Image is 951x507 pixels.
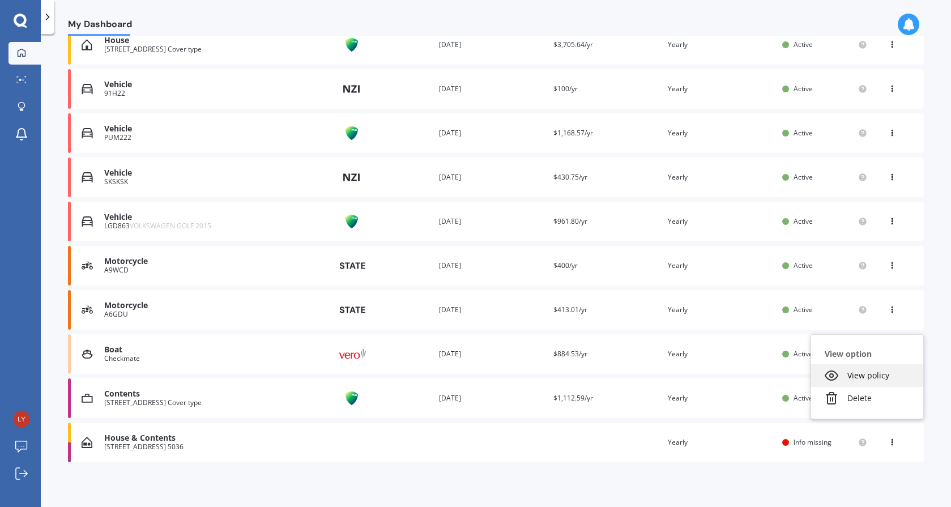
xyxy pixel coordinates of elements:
span: My Dashboard [68,19,132,34]
div: [DATE] [439,172,544,183]
img: Vero [324,343,381,365]
div: A9WCD [104,266,315,274]
div: LGD863 [104,222,315,230]
span: Active [794,261,813,270]
div: Yearly [668,83,773,95]
div: [DATE] [439,127,544,139]
div: Yearly [668,437,773,448]
div: Checkmate [104,355,315,363]
span: Active [794,40,813,49]
div: [DATE] [439,260,544,271]
div: Motorcycle [104,301,315,310]
img: MAS [324,387,381,409]
span: $884.53/yr [553,349,587,359]
span: Active [794,172,813,182]
img: NZI [324,78,381,100]
img: State [324,255,381,276]
div: Yearly [668,216,773,227]
div: Contents [104,389,315,399]
div: [DATE] [439,83,544,95]
div: Boat [104,345,315,355]
div: Yearly [668,260,773,271]
img: Contents [82,393,93,404]
div: A6GDU [104,310,315,318]
div: [DATE] [439,393,544,404]
div: View option [811,344,923,364]
img: Motorcycle [82,304,93,316]
div: Yearly [668,127,773,139]
div: Yearly [668,348,773,360]
span: Active [794,349,813,359]
div: PUM222 [104,134,315,142]
div: SKSKSK [104,178,315,186]
span: $1,168.57/yr [553,128,593,138]
div: Vehicle [104,80,315,90]
div: 91H22 [104,90,315,97]
span: Info missing [794,437,831,447]
img: c17726d9ddfa77d4e92f6cbc74801e58 [13,411,30,428]
div: [STREET_ADDRESS] 5036 [104,443,315,451]
div: Vehicle [104,168,315,178]
img: Boat [82,348,93,360]
div: [STREET_ADDRESS] Cover type [104,45,315,53]
div: [DATE] [439,304,544,316]
div: [DATE] [439,216,544,227]
img: MAS [324,122,381,144]
span: $1,112.59/yr [553,393,593,403]
img: House [82,39,92,50]
span: Active [794,393,813,403]
div: Yearly [668,304,773,316]
img: State [324,300,381,320]
div: Yearly [668,172,773,183]
div: Yearly [668,393,773,404]
span: $430.75/yr [553,172,587,182]
div: Vehicle [104,124,315,134]
div: Vehicle [104,212,315,222]
span: $413.01/yr [553,305,587,314]
img: Vehicle [82,83,93,95]
div: [DATE] [439,348,544,360]
img: NZI [324,167,381,188]
img: MAS [324,34,381,56]
div: Delete [811,387,923,410]
img: Vehicle [82,216,93,227]
span: Active [794,216,813,226]
img: MAS [324,211,381,232]
span: Active [794,128,813,138]
div: Yearly [668,39,773,50]
div: [DATE] [439,39,544,50]
span: $100/yr [553,84,578,93]
div: Motorcycle [104,257,315,266]
span: Active [794,305,813,314]
span: $961.80/yr [553,216,587,226]
img: Vehicle [82,172,93,183]
span: VOLKSWAGEN GOLF 2015 [130,221,211,231]
span: Active [794,84,813,93]
div: House & Contents [104,433,315,443]
div: House [104,36,315,45]
div: View policy [811,364,923,387]
img: Motorcycle [82,260,93,271]
img: House & Contents [82,437,92,448]
span: $3,705.64/yr [553,40,593,49]
span: $400/yr [553,261,578,270]
img: Vehicle [82,127,93,139]
div: [STREET_ADDRESS] Cover type [104,399,315,407]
